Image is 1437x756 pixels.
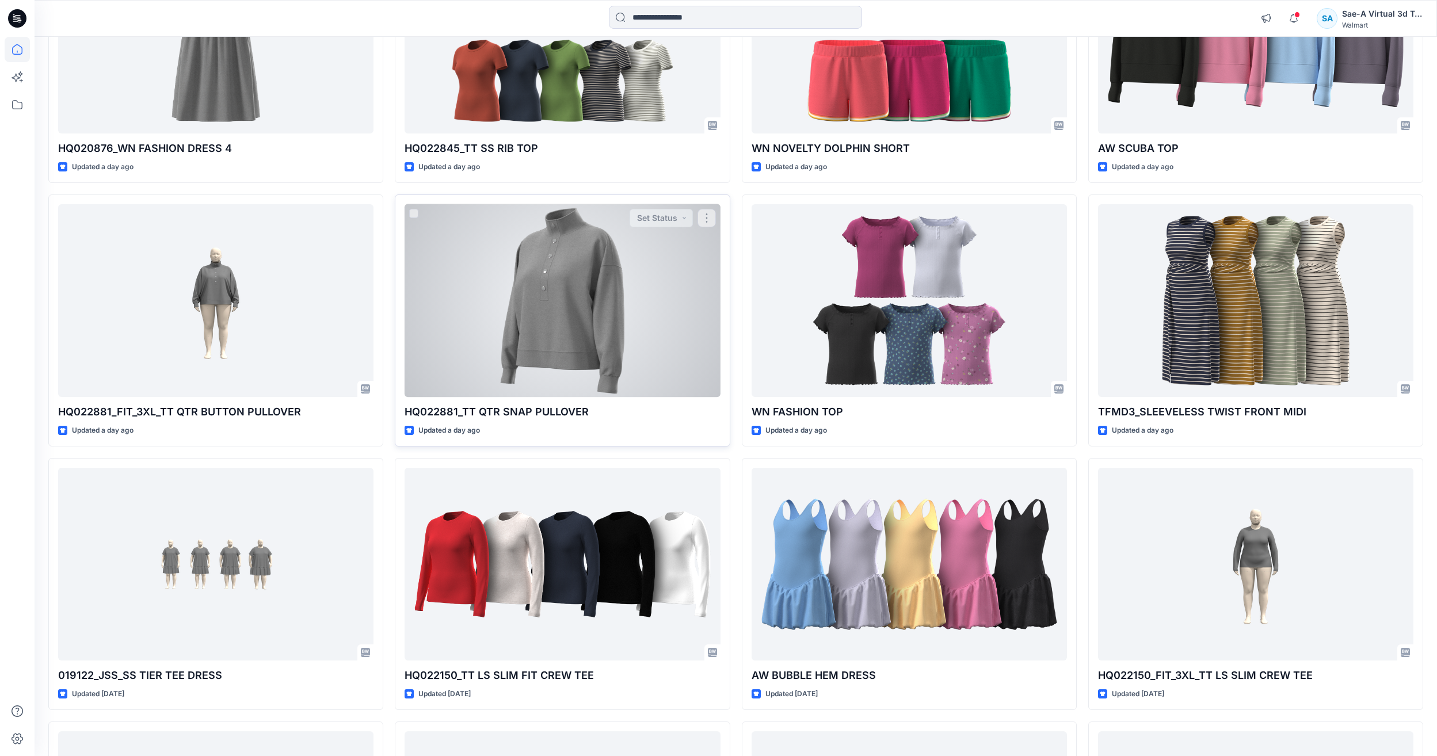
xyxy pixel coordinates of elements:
p: Updated a day ago [1112,425,1173,437]
p: Updated a day ago [418,425,480,437]
p: WN FASHION TOP [752,404,1067,420]
a: TFMD3_SLEEVELESS TWIST FRONT MIDI [1098,204,1413,397]
p: HQ022150_TT LS SLIM FIT CREW TEE [405,667,720,684]
p: WN NOVELTY DOLPHIN SHORT [752,140,1067,156]
p: Updated a day ago [1112,161,1173,173]
p: Updated [DATE] [72,688,124,700]
a: WN FASHION TOP [752,204,1067,397]
div: SA [1317,8,1337,29]
p: Updated [DATE] [418,688,471,700]
p: Updated a day ago [418,161,480,173]
p: HQ022881_FIT_3XL_TT QTR BUTTON PULLOVER [58,404,373,420]
p: HQ022845_TT SS RIB TOP [405,140,720,156]
a: HQ022881_FIT_3XL_TT QTR BUTTON PULLOVER [58,204,373,397]
p: AW BUBBLE HEM DRESS [752,667,1067,684]
a: 019122_JSS_SS TIER TEE DRESS [58,468,373,660]
p: HQ022881_TT QTR SNAP PULLOVER [405,404,720,420]
a: HQ022150_TT LS SLIM FIT CREW TEE [405,468,720,660]
p: Updated [DATE] [765,688,818,700]
a: HQ022150_FIT_3XL_TT LS SLIM CREW TEE [1098,468,1413,660]
p: Updated a day ago [765,161,827,173]
p: HQ020876_WN FASHION DRESS 4 [58,140,373,156]
a: HQ022881_TT QTR SNAP PULLOVER [405,204,720,397]
div: Sae-A Virtual 3d Team [1342,7,1423,21]
p: HQ022150_FIT_3XL_TT LS SLIM CREW TEE [1098,667,1413,684]
p: 019122_JSS_SS TIER TEE DRESS [58,667,373,684]
p: Updated a day ago [765,425,827,437]
p: Updated [DATE] [1112,688,1164,700]
p: Updated a day ago [72,161,134,173]
p: AW SCUBA TOP [1098,140,1413,156]
p: TFMD3_SLEEVELESS TWIST FRONT MIDI [1098,404,1413,420]
div: Walmart [1342,21,1423,29]
a: AW BUBBLE HEM DRESS [752,468,1067,660]
p: Updated a day ago [72,425,134,437]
